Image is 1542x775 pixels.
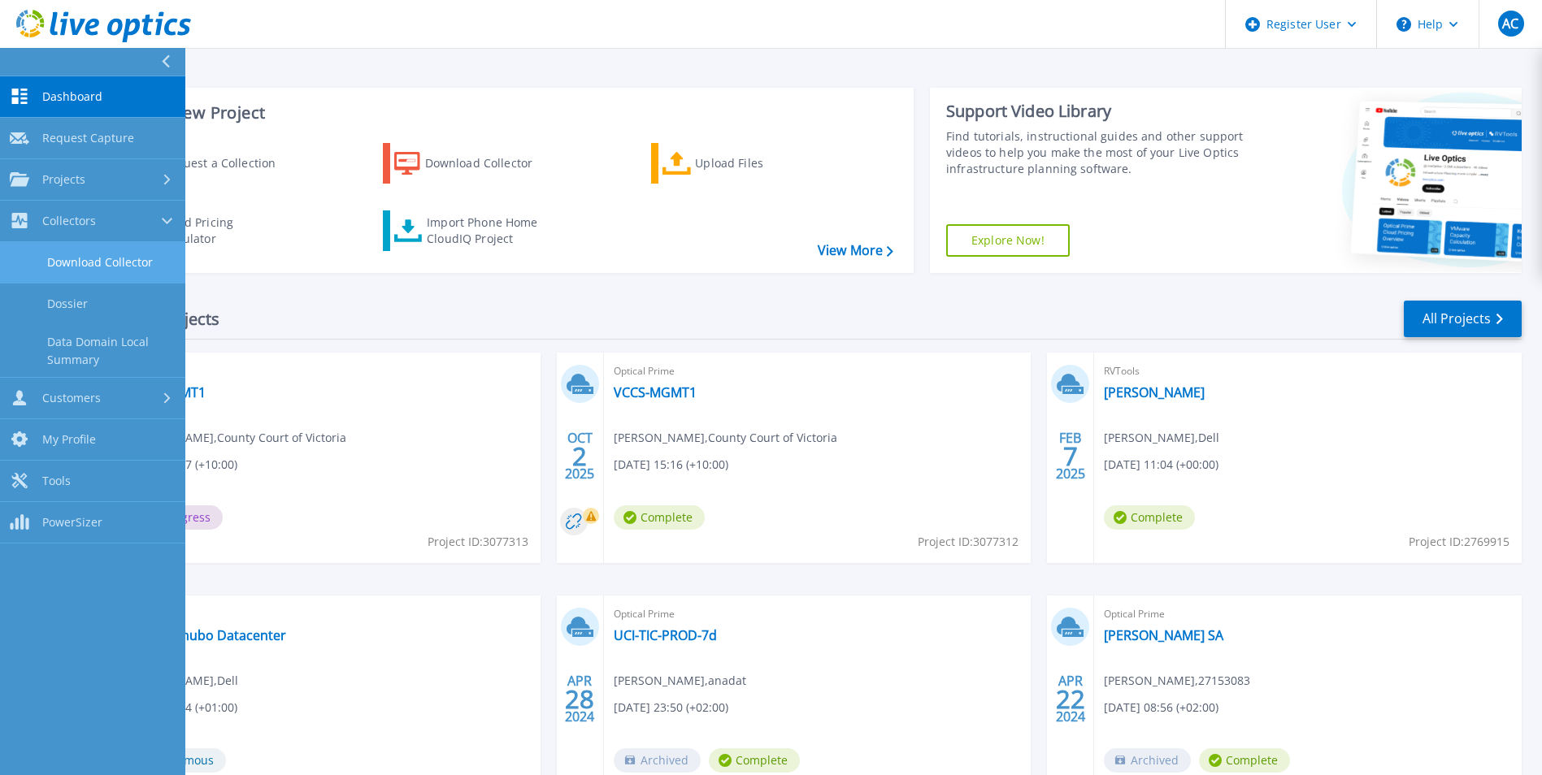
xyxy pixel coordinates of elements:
a: [PERSON_NAME] SA [1104,627,1223,643]
span: [PERSON_NAME] , County Court of Victoria [614,429,837,447]
span: [PERSON_NAME] , County Court of Victoria [123,429,346,447]
span: [DATE] 15:16 (+10:00) [614,456,728,474]
span: AC [1502,17,1518,30]
span: Projects [42,172,85,187]
div: Find tutorials, instructional guides and other support videos to help you make the most of your L... [946,128,1248,177]
span: RVTools [1104,362,1512,380]
a: Download Collector [383,143,564,184]
span: Optical Prime [123,605,531,623]
div: Upload Files [695,147,825,180]
a: Explore Now! [946,224,1070,257]
span: Optical Prime [614,362,1022,380]
span: My Profile [42,432,96,447]
span: Archived [1104,748,1191,773]
span: Project ID: 3077312 [918,533,1019,551]
span: Tools [42,474,71,488]
h3: Start a New Project [115,104,893,122]
div: APR 2024 [564,669,595,729]
span: Project ID: 3077313 [428,533,528,551]
div: FEB 2025 [1055,426,1086,486]
span: Complete [1104,505,1195,530]
span: Complete [1199,748,1290,773]
div: Download Collector [425,147,555,180]
span: Complete [614,505,705,530]
span: 28 [565,692,594,706]
div: Request a Collection [162,147,292,180]
a: All Projects [1404,301,1522,337]
span: Complete [709,748,800,773]
span: Archived [614,748,701,773]
a: VCCS-MGMT1 [614,384,697,400]
a: Cloud Pricing Calculator [115,210,297,251]
a: Upload Files [651,143,832,184]
span: [PERSON_NAME] , Dell [1104,429,1219,447]
div: OCT 2025 [564,426,595,486]
span: Optical Prime [1104,605,1512,623]
a: UCI-TIC-PROD-7d [614,627,717,643]
span: [PERSON_NAME] , anadat [614,672,746,690]
span: 7 [1063,449,1078,463]
div: Import Phone Home CloudIQ Project [427,214,554,247]
span: Optical Prime [123,362,531,380]
span: [PERSON_NAME] , 27153083 [1104,672,1250,690]
a: [PERSON_NAME] [1104,384,1205,400]
a: Request a Collection [115,143,297,184]
span: [DATE] 08:56 (+02:00) [1104,699,1218,717]
span: Optical Prime [614,605,1022,623]
span: Project ID: 2769915 [1409,533,1509,551]
span: [DATE] 11:04 (+00:00) [1104,456,1218,474]
span: 22 [1056,692,1085,706]
a: Serveis Innubo Datacenter [123,627,286,643]
span: Collectors [42,214,96,228]
span: [DATE] 23:50 (+02:00) [614,699,728,717]
span: Customers [42,391,101,405]
span: Request Capture [42,131,134,145]
div: APR 2024 [1055,669,1086,729]
span: Dashboard [42,89,102,104]
div: Support Video Library [946,101,1248,122]
a: View More [818,243,893,258]
span: PowerSizer [42,515,102,530]
span: 2 [572,449,587,463]
div: Cloud Pricing Calculator [159,214,289,247]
